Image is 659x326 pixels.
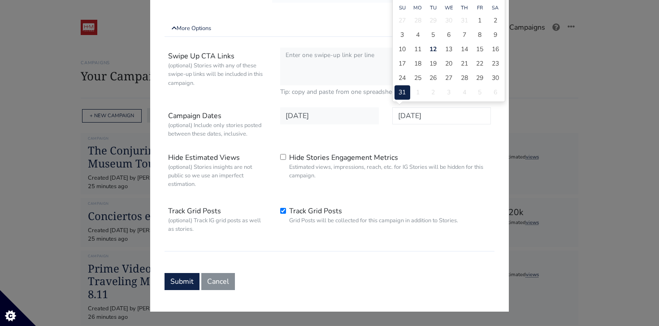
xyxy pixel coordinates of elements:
[289,206,458,225] label: Track Grid Posts
[445,16,452,25] span: 30
[168,62,267,88] small: (optional) Stories with any of these swipe-up links will be included in this campaign.
[399,88,406,97] span: 31
[280,107,379,124] input: Date in YYYY-MM-DD format
[461,16,468,25] span: 31
[165,21,494,37] a: More Options
[395,4,410,12] div: Su
[476,73,483,83] span: 29
[445,59,452,68] span: 20
[414,59,421,68] span: 18
[492,44,499,54] span: 16
[463,88,466,97] span: 4
[456,4,472,12] div: Th
[399,73,406,83] span: 24
[472,4,488,12] div: Fr
[399,44,406,54] span: 10
[414,73,421,83] span: 25
[476,59,483,68] span: 22
[478,16,481,25] span: 1
[445,73,452,83] span: 27
[447,30,451,40] span: 6
[441,4,457,12] div: We
[429,16,437,25] span: 29
[399,59,406,68] span: 17
[431,88,435,97] span: 2
[168,163,267,189] small: (optional) Stories insights are not public so we use an imperfect estimation.
[289,216,458,225] small: Grid Posts will be collected for this campaign in addition to Stories.
[280,208,286,214] input: Track Grid PostsGrid Posts will be collected for this campaign in addition to Stories.
[201,273,235,290] button: Cancel
[289,163,491,180] small: Estimated views, impressions, reach, etc. for IG Stories will be hidden for this campaign.
[463,30,466,40] span: 7
[492,73,499,83] span: 30
[431,30,435,40] span: 5
[461,59,468,68] span: 21
[410,4,426,12] div: Mo
[416,30,420,40] span: 4
[392,107,491,124] input: Date in YYYY-MM-DD format
[447,88,451,97] span: 3
[289,152,491,180] label: Hide Stories Engagement Metrics
[494,30,497,40] span: 9
[280,154,286,160] input: Hide Stories Engagement MetricsEstimated views, impressions, reach, etc. for IG Stories will be h...
[487,4,503,12] div: Sa
[494,16,497,25] span: 2
[429,73,437,83] span: 26
[416,88,420,97] span: 1
[161,48,273,97] label: Swipe Up CTA Links
[161,149,273,192] label: Hide Estimated Views
[161,203,273,237] label: Track Grid Posts
[478,88,481,97] span: 5
[399,16,406,25] span: 27
[414,44,421,54] span: 11
[445,44,452,54] span: 13
[168,121,267,138] small: (optional) Include only stories posted between these dates, inclusive.
[161,107,273,141] label: Campaign Dates
[494,88,497,97] span: 6
[425,4,441,12] div: Tu
[429,44,437,54] span: 12
[168,216,267,233] small: (optional) Track IG grid posts as well as stories.
[280,87,491,97] small: Tip: copy and paste from one spreadsheet column.
[492,59,499,68] span: 23
[478,30,481,40] span: 8
[461,44,468,54] span: 14
[414,16,421,25] span: 28
[165,273,199,290] button: Submit
[400,30,404,40] span: 3
[429,59,437,68] span: 19
[461,73,468,83] span: 28
[476,44,483,54] span: 15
